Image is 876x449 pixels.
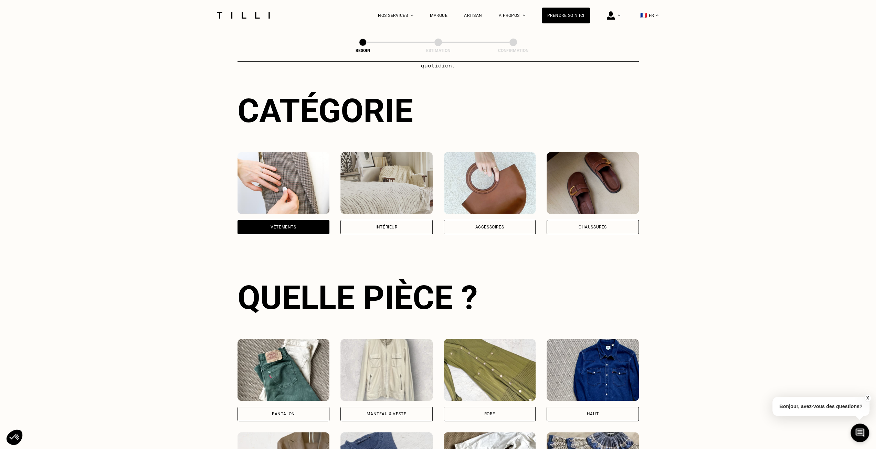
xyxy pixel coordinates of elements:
div: Estimation [404,48,473,53]
img: icône connexion [607,11,615,20]
img: Vêtements [238,152,330,214]
button: X [864,394,871,402]
div: Quelle pièce ? [238,278,639,317]
img: Menu déroulant [411,14,413,16]
a: Artisan [464,13,482,18]
div: Besoin [328,48,397,53]
img: Accessoires [444,152,536,214]
img: menu déroulant [656,14,658,16]
img: Tilli retouche votre Robe [444,339,536,401]
img: Chaussures [547,152,639,214]
div: Pantalon [272,412,295,416]
div: Robe [484,412,495,416]
img: Intérieur [340,152,433,214]
div: Intérieur [376,225,397,229]
div: Chaussures [579,225,607,229]
div: Catégorie [238,92,639,130]
div: Vêtements [271,225,296,229]
a: Prendre soin ici [542,8,590,23]
span: 🇫🇷 [640,12,647,19]
div: Accessoires [475,225,504,229]
div: Confirmation [479,48,548,53]
a: Marque [430,13,447,18]
img: Menu déroulant [618,14,620,16]
img: Tilli retouche votre Manteau & Veste [340,339,433,401]
p: Bonjour, avez-vous des questions? [772,397,869,416]
img: Tilli retouche votre Haut [547,339,639,401]
img: Menu déroulant à propos [523,14,525,16]
img: Tilli retouche votre Pantalon [238,339,330,401]
div: Haut [587,412,599,416]
div: Manteau & Veste [367,412,406,416]
img: Logo du service de couturière Tilli [214,12,272,19]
